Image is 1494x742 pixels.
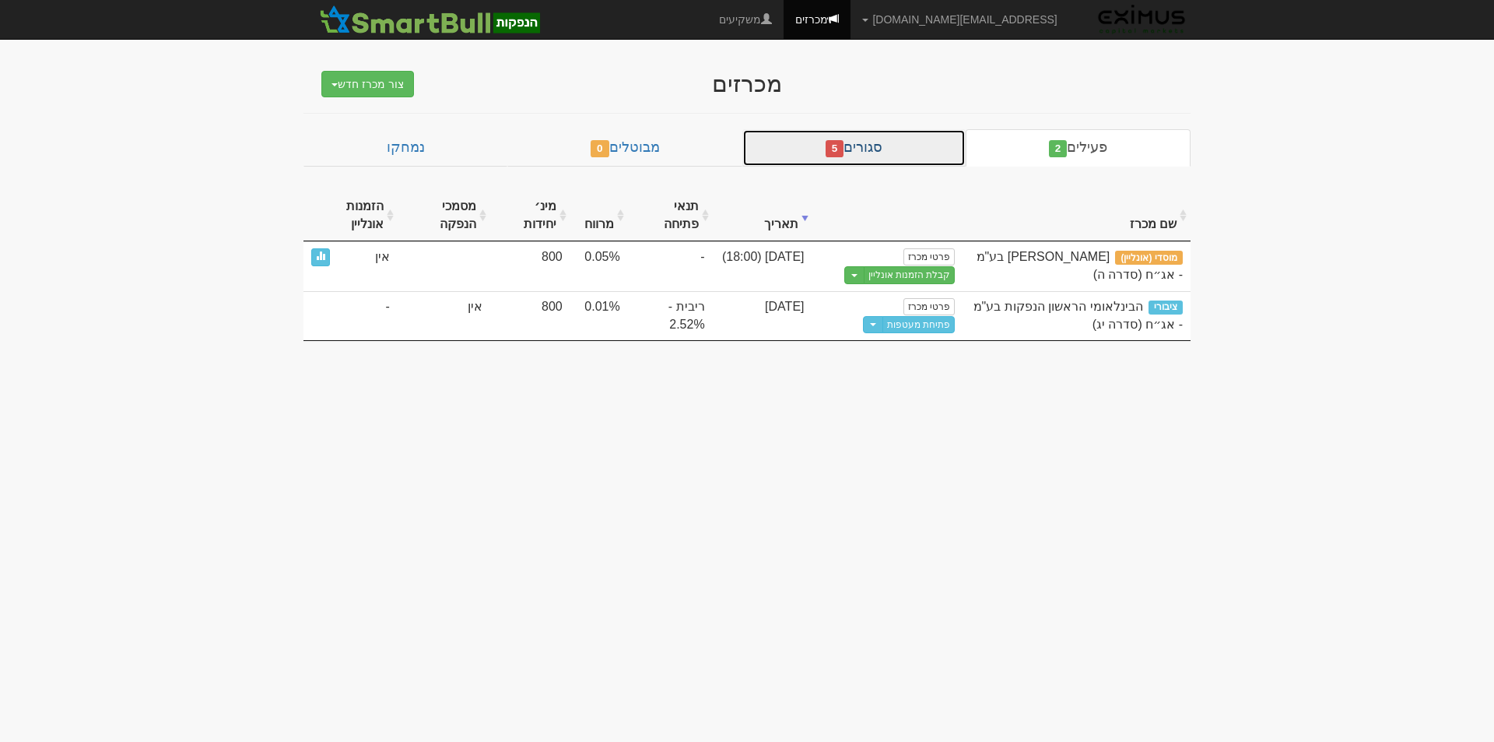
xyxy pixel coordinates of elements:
th: מסמכי הנפקה : activate to sort column ascending [398,190,490,242]
td: 800 [490,291,570,341]
td: ריבית - 2.52% [628,291,713,341]
th: מינ׳ יחידות : activate to sort column ascending [490,190,570,242]
td: - [628,241,713,291]
span: 0 [591,140,609,157]
span: ציבורי [1149,301,1183,315]
th: שם מכרז : activate to sort column ascending [963,190,1191,242]
a: פרטי מכרז [903,248,955,266]
a: סגורים [742,129,966,167]
span: הבינלאומי הראשון הנפקות בע"מ - אג״ח (סדרה יג) [973,300,1183,331]
span: - [386,298,390,316]
div: מכרזים [444,71,1050,97]
td: [DATE] (18:00) [713,241,812,291]
span: אין [375,248,390,266]
td: [DATE] [713,291,812,341]
td: 800 [490,241,570,291]
img: SmartBull Logo [315,4,544,35]
span: 5 [826,140,844,157]
th: תאריך : activate to sort column ascending [713,190,812,242]
th: הזמנות אונליין : activate to sort column ascending [303,190,398,242]
a: קבלת הזמנות אונליין [864,266,956,284]
th: תנאי פתיחה : activate to sort column ascending [628,190,713,242]
span: מיכמן מימון בע"מ - אג״ח (סדרה ה) [977,250,1183,281]
th: מרווח : activate to sort column ascending [570,190,628,242]
span: 2 [1049,140,1068,157]
a: פרטי מכרז [903,298,955,315]
a: מבוטלים [507,129,742,167]
span: אין [468,300,482,313]
td: 0.05% [570,241,628,291]
a: נמחקו [303,129,507,167]
a: פעילים [966,129,1191,167]
button: צור מכרז חדש [321,71,414,97]
td: 0.01% [570,291,628,341]
span: מוסדי (אונליין) [1115,251,1183,265]
a: פתיחת מעטפות [882,316,955,333]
